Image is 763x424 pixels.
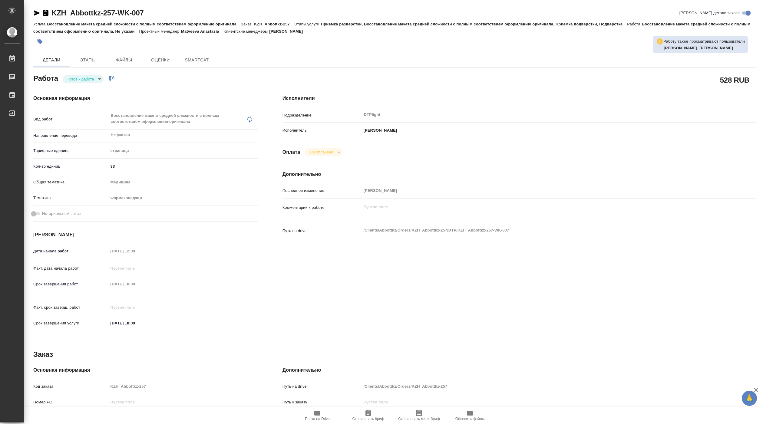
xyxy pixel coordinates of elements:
p: Клиентские менеджеры [224,29,269,34]
p: Приемка разверстки, Восстановление макета средней сложности с полным соответствием оформлению ори... [321,22,627,26]
h4: Оплата [282,149,300,156]
a: KZH_Abbottkz-257-WK-007 [51,9,144,17]
textarea: /Clients/Abbottkz/Orders/KZH_Abbottkz-257/DTP/KZH_Abbottkz-257-WK-007 [362,225,717,235]
p: Проектный менеджер [139,29,181,34]
div: страница [108,146,258,156]
h2: Работа [33,72,58,83]
p: Срок завершения услуги [33,320,108,326]
span: Обновить файлы [455,417,485,421]
span: Скопировать мини-бриф [398,417,440,421]
span: Этапы [73,56,102,64]
p: [PERSON_NAME] [362,127,397,133]
p: KZH_Abbottkz-257 [254,22,294,26]
span: Файлы [110,56,139,64]
button: Обновить файлы [444,407,495,424]
p: Путь на drive [282,383,362,389]
p: Вид работ [33,116,108,122]
input: ✎ Введи что-нибудь [108,319,161,327]
button: Скопировать ссылку [42,9,49,17]
span: Детали [37,56,66,64]
p: Работу также просматривают пользователи [663,38,745,44]
button: Скопировать ссылку для ЯМессенджера [33,9,41,17]
p: Исполнитель [282,127,362,133]
h2: Заказ [33,350,53,359]
span: [PERSON_NAME] детали заказа [679,10,740,16]
p: Факт. срок заверш. работ [33,304,108,311]
b: [PERSON_NAME], [PERSON_NAME] [664,46,733,50]
p: Путь к заказу [282,399,362,405]
h4: Основная информация [33,95,258,102]
span: SmartCat [182,56,211,64]
button: Добавить тэг [33,35,47,48]
h2: 528 RUB [720,75,749,85]
p: Подразделение [282,112,362,118]
span: Оценки [146,56,175,64]
p: Общая тематика [33,179,108,185]
p: Направление перевода [33,133,108,139]
p: Этапы услуги [294,22,321,26]
input: Пустое поле [362,186,717,195]
div: Фармаконадзор [108,193,258,203]
div: Готов к работе [305,148,342,156]
input: Пустое поле [362,398,717,406]
h4: Основная информация [33,366,258,374]
button: Скопировать бриф [343,407,394,424]
p: Комментарий к работе [282,205,362,211]
p: Восстановление макета средней сложности с полным соответствием оформлению оригинала [47,22,241,26]
input: Пустое поле [108,264,161,273]
h4: [PERSON_NAME] [33,231,258,238]
p: Код заказа [33,383,108,389]
p: Тарифные единицы [33,148,108,154]
button: Готов к работе [66,77,96,82]
p: Дата начала работ [33,248,108,254]
p: Услуга [33,22,47,26]
span: Нотариальный заказ [42,211,81,217]
span: Скопировать бриф [352,417,384,421]
p: Работа [627,22,642,26]
h4: Исполнители [282,95,756,102]
input: Пустое поле [362,382,717,391]
p: Кол-во единиц [33,163,108,169]
p: Путь на drive [282,228,362,234]
span: 🙏 [744,392,755,405]
div: Готов к работе [63,75,103,83]
input: ✎ Введи что-нибудь [108,162,258,171]
p: Номер РО [33,399,108,405]
p: Факт. дата начала работ [33,265,108,271]
h4: Дополнительно [282,171,756,178]
div: Медицина [108,177,258,187]
p: Срок завершения работ [33,281,108,287]
p: Последнее изменение [282,188,362,194]
p: Тематика [33,195,108,201]
p: Гузов Марк, Гусельников Роман [664,45,745,51]
p: [PERSON_NAME] [269,29,307,34]
input: Пустое поле [108,280,161,288]
input: Пустое поле [108,398,258,406]
input: Пустое поле [108,247,161,255]
input: Пустое поле [108,382,258,391]
p: Заказ: [241,22,254,26]
button: 🙏 [742,391,757,406]
button: Скопировать мини-бриф [394,407,444,424]
p: Matveeva Anastasia [181,29,224,34]
button: Не оплачена [308,150,335,155]
h4: Дополнительно [282,366,756,374]
button: Папка на Drive [292,407,343,424]
input: Пустое поле [108,303,161,312]
span: Папка на Drive [305,417,330,421]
